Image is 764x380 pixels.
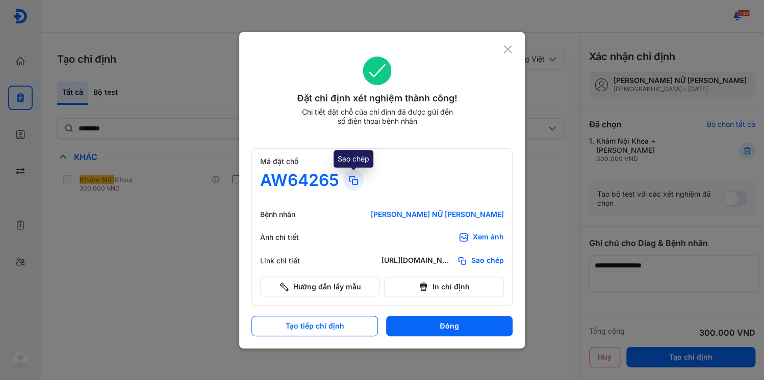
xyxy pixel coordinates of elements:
span: Sao chép [471,256,504,266]
div: Xem ảnh [473,232,504,242]
div: [URL][DOMAIN_NAME] [381,256,453,266]
button: Tạo tiếp chỉ định [251,316,378,336]
div: Ảnh chi tiết [260,233,321,242]
div: Bệnh nhân [260,210,321,219]
div: Link chi tiết [260,256,321,265]
div: AW64265 [260,170,339,191]
button: In chỉ định [384,277,504,297]
div: Mã đặt chỗ [260,157,504,166]
div: Chi tiết đặt chỗ của chỉ định đã được gửi đến số điện thoại bệnh nhân [297,107,457,126]
div: Đặt chỉ định xét nghiệm thành công! [251,91,503,105]
div: [PERSON_NAME] NỮ [PERSON_NAME] [371,210,504,219]
button: Hướng dẫn lấy mẫu [260,277,380,297]
button: Đóng [386,316,513,336]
